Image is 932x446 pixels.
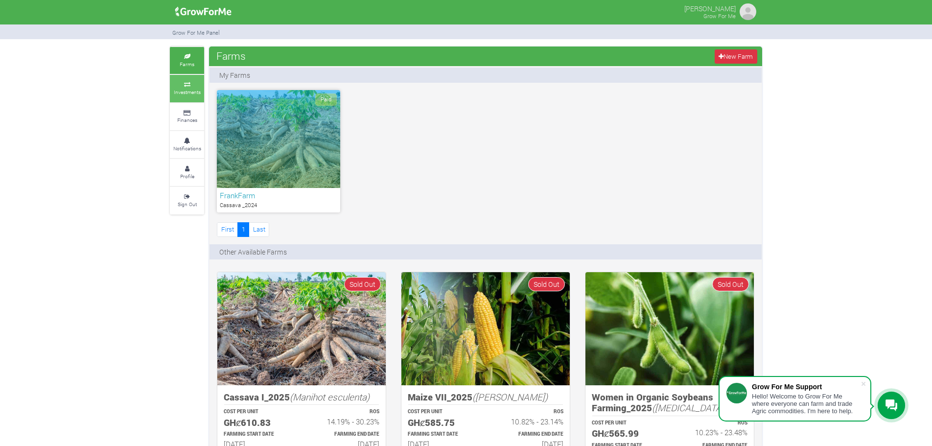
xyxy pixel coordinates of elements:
[585,272,754,385] img: growforme image
[219,70,250,80] p: My Farms
[752,393,861,415] div: Hello! Welcome to Grow For Me where everyone can farm and trade Agric commodities. I'm here to help.
[592,428,661,439] h5: GHȼ565.99
[237,222,249,236] a: 1
[217,90,340,212] a: Paid FrankFarm Cassava _2024
[592,392,747,414] h5: Women in Organic Soybeans Farming_2025
[173,145,201,152] small: Notifications
[217,222,238,236] a: First
[172,29,220,36] small: Grow For Me Panel
[738,2,758,22] img: growforme image
[217,272,386,385] img: growforme image
[494,431,563,438] p: Estimated Farming End Date
[177,117,197,123] small: Finances
[401,272,570,385] img: growforme image
[174,89,201,95] small: Investments
[172,2,235,22] img: growforme image
[684,2,736,14] p: [PERSON_NAME]
[310,431,379,438] p: Estimated Farming End Date
[219,247,287,257] p: Other Available Farms
[752,383,861,391] div: Grow For Me Support
[408,408,477,416] p: COST PER UNIT
[224,431,293,438] p: Estimated Farming Start Date
[715,49,757,64] a: New Farm
[220,201,337,210] p: Cassava _2024
[224,392,379,403] h5: Cassava I_2025
[528,277,565,291] span: Sold Out
[652,401,747,414] i: ([MEDICAL_DATA] max)
[310,417,379,426] h6: 14.19% - 30.23%
[224,417,293,428] h5: GHȼ610.83
[678,420,747,427] p: ROS
[712,277,749,291] span: Sold Out
[310,408,379,416] p: ROS
[592,420,661,427] p: COST PER UNIT
[220,191,337,200] h6: FrankFarm
[408,392,563,403] h5: Maize VII_2025
[178,201,197,208] small: Sign Out
[472,391,548,403] i: ([PERSON_NAME])
[408,417,477,428] h5: GHȼ585.75
[170,131,204,158] a: Notifications
[217,222,269,236] nav: Page Navigation
[315,94,337,106] span: Paid
[290,391,370,403] i: (Manihot esculenta)
[224,408,293,416] p: COST PER UNIT
[494,408,563,416] p: ROS
[703,12,736,20] small: Grow For Me
[180,61,194,68] small: Farms
[170,75,204,102] a: Investments
[170,103,204,130] a: Finances
[170,187,204,214] a: Sign Out
[170,159,204,186] a: Profile
[494,417,563,426] h6: 10.82% - 23.14%
[170,47,204,74] a: Farms
[344,277,381,291] span: Sold Out
[180,173,194,180] small: Profile
[214,46,248,66] span: Farms
[249,222,269,236] a: Last
[678,428,747,437] h6: 10.23% - 23.48%
[408,431,477,438] p: Estimated Farming Start Date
